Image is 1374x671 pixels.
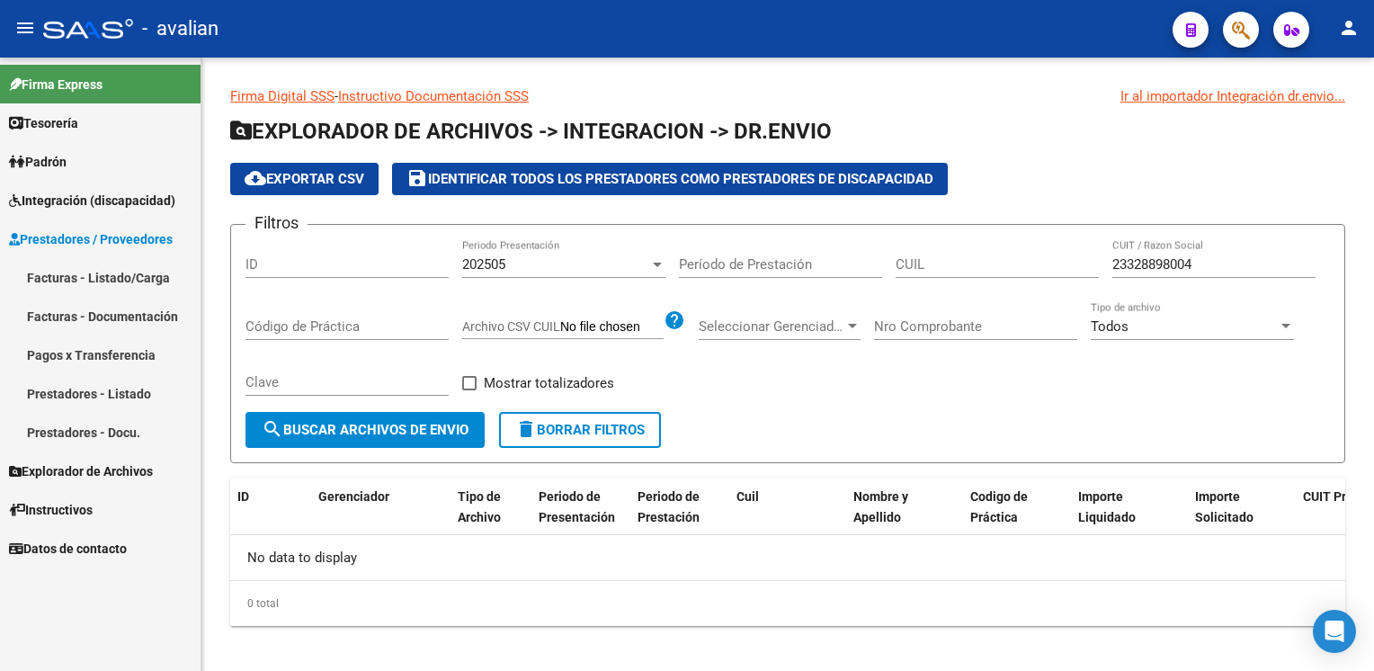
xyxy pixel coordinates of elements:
span: 202505 [462,256,505,273]
span: Datos de contacto [9,539,127,559]
span: Identificar todos los Prestadores como Prestadores de Discapacidad [406,171,933,187]
span: Buscar Archivos de Envio [262,422,468,438]
span: Gerenciador [318,489,389,504]
mat-icon: search [262,418,283,440]
h3: Filtros [245,210,308,236]
span: Instructivos [9,500,93,520]
p: - [230,86,1345,106]
input: Archivo CSV CUIL [560,319,664,335]
datatable-header-cell: Gerenciador [311,478,451,537]
span: Padrón [9,152,67,172]
datatable-header-cell: Periodo de Presentación [531,478,630,537]
span: Codigo de Práctica [970,489,1028,524]
datatable-header-cell: Codigo de Práctica [963,478,1071,537]
span: Tesorería [9,113,78,133]
div: Ir al importador Integración dr.envio... [1120,86,1345,106]
datatable-header-cell: Periodo de Prestación [630,478,729,537]
span: Cuil [736,489,759,504]
mat-icon: person [1338,17,1360,39]
datatable-header-cell: Nombre y Apellido [846,478,963,537]
span: Exportar CSV [245,171,364,187]
span: Firma Express [9,75,103,94]
span: Seleccionar Gerenciador [699,318,844,335]
mat-icon: save [406,167,428,189]
span: Explorador de Archivos [9,461,153,481]
mat-icon: delete [515,418,537,440]
span: Periodo de Prestación [638,489,700,524]
span: Importe Solicitado [1195,489,1254,524]
span: Mostrar totalizadores [484,372,614,394]
datatable-header-cell: Importe Solicitado [1188,478,1296,537]
span: Todos [1091,318,1129,335]
span: EXPLORADOR DE ARCHIVOS -> INTEGRACION -> DR.ENVIO [230,119,832,144]
span: ID [237,489,249,504]
button: Buscar Archivos de Envio [245,412,485,448]
span: Periodo de Presentación [539,489,615,524]
button: Borrar Filtros [499,412,661,448]
mat-icon: cloud_download [245,167,266,189]
a: Instructivo Documentación SSS [338,88,529,104]
button: Identificar todos los Prestadores como Prestadores de Discapacidad [392,163,948,195]
button: Exportar CSV [230,163,379,195]
datatable-header-cell: Importe Liquidado [1071,478,1188,537]
div: 0 total [230,581,1345,626]
span: Tipo de Archivo [458,489,501,524]
a: Firma Digital SSS [230,88,335,104]
datatable-header-cell: Tipo de Archivo [451,478,531,537]
mat-icon: menu [14,17,36,39]
div: No data to display [230,535,1345,580]
span: Importe Liquidado [1078,489,1136,524]
span: Borrar Filtros [515,422,645,438]
span: Archivo CSV CUIL [462,319,560,334]
mat-icon: help [664,309,685,331]
span: Integración (discapacidad) [9,191,175,210]
div: Open Intercom Messenger [1313,610,1356,653]
datatable-header-cell: ID [230,478,311,537]
datatable-header-cell: Cuil [729,478,846,537]
span: Nombre y Apellido [853,489,908,524]
span: - avalian [142,9,219,49]
span: Prestadores / Proveedores [9,229,173,249]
